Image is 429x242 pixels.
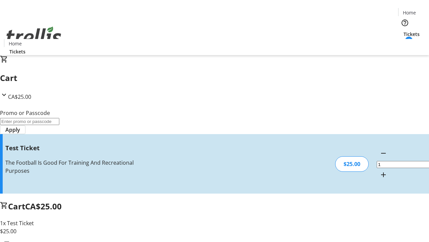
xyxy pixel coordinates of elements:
[4,19,64,53] img: Orient E2E Organization 3yzuyTgNMV's Logo
[5,126,20,134] span: Apply
[4,48,31,55] a: Tickets
[403,9,416,16] span: Home
[4,40,26,47] a: Home
[398,38,412,51] button: Cart
[404,31,420,38] span: Tickets
[9,48,25,55] span: Tickets
[9,40,22,47] span: Home
[377,147,390,160] button: Decrement by one
[8,93,31,100] span: CA$25.00
[377,168,390,182] button: Increment by one
[398,31,425,38] a: Tickets
[399,9,420,16] a: Home
[5,143,152,153] h3: Test Ticket
[398,16,412,30] button: Help
[25,201,62,212] span: CA$25.00
[5,159,152,175] div: The Football Is Good For Training And Recreational Purposes
[335,156,369,172] div: $25.00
